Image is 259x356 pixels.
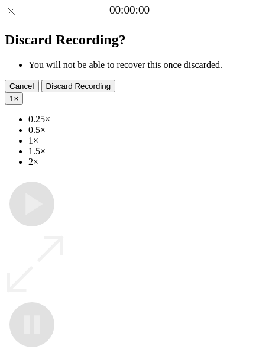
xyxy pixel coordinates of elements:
[28,125,254,135] li: 0.5×
[41,80,116,92] button: Discard Recording
[5,92,23,105] button: 1×
[28,114,254,125] li: 0.25×
[109,4,150,17] a: 00:00:00
[28,157,254,167] li: 2×
[5,32,254,48] h2: Discard Recording?
[9,94,14,103] span: 1
[28,146,254,157] li: 1.5×
[28,135,254,146] li: 1×
[28,60,254,70] li: You will not be able to recover this once discarded.
[5,80,39,92] button: Cancel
